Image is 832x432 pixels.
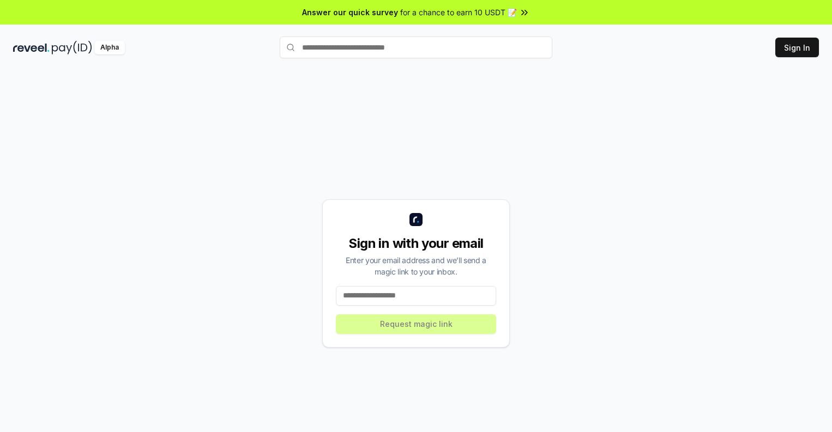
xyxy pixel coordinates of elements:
[775,38,819,57] button: Sign In
[400,7,517,18] span: for a chance to earn 10 USDT 📝
[302,7,398,18] span: Answer our quick survey
[52,41,92,54] img: pay_id
[94,41,125,54] div: Alpha
[336,235,496,252] div: Sign in with your email
[336,254,496,277] div: Enter your email address and we’ll send a magic link to your inbox.
[13,41,50,54] img: reveel_dark
[409,213,423,226] img: logo_small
